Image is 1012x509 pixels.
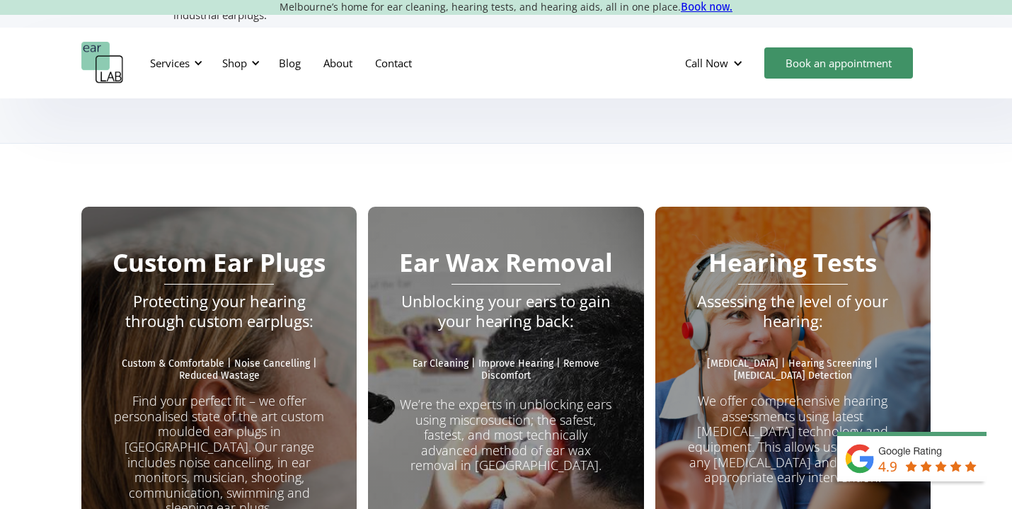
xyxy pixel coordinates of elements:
em: Assessing the level of your hearing: [697,290,888,331]
p: Custom & Comfortable | Noise Cancelling | Reduced Wastage ‍ [110,358,328,394]
em: Protecting your hearing through custom earplugs: [125,290,314,331]
a: home [81,42,124,84]
p: We offer comprehensive hearing assessments using latest [MEDICAL_DATA] technology and equipment. ... [684,394,902,486]
a: Book an appointment [764,47,913,79]
div: Services [150,56,190,70]
a: About [312,42,364,84]
p: Ear Cleaning | Improve Hearing | Remove Discomfort [396,358,615,382]
div: Shop [222,56,247,70]
p: We’re the experts in unblocking ears using miscrosuction; the safest, fastest, and most technical... [396,382,615,474]
div: Services [142,42,207,84]
div: Call Now [674,42,757,84]
strong: Custom Ear Plugs [113,246,326,279]
div: Call Now [685,56,728,70]
p: [MEDICAL_DATA] | Hearing Screening | [MEDICAL_DATA] Detection ‍ [684,358,902,394]
strong: Hearing Tests [708,246,877,279]
div: Shop [214,42,264,84]
strong: Ear Wax Removal [399,246,613,279]
a: Blog [268,42,312,84]
a: Contact [364,42,423,84]
em: Unblocking your ears to gain your hearing back: [401,290,611,331]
